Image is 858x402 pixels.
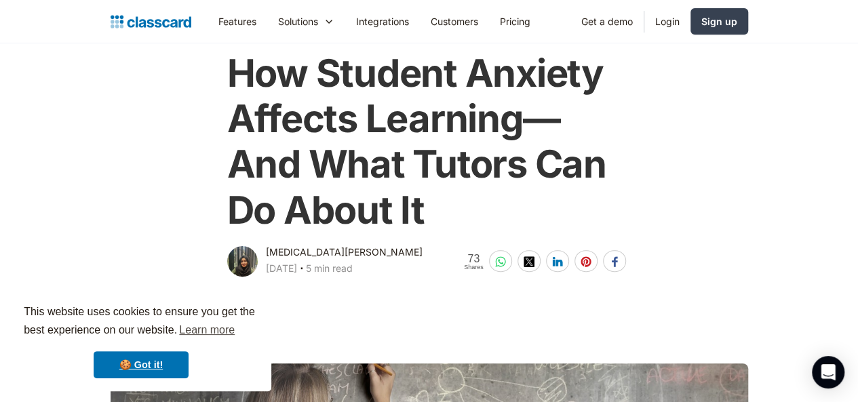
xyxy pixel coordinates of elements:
a: Features [208,6,267,37]
a: Pricing [489,6,541,37]
img: pinterest-white sharing button [581,256,591,267]
div: Open Intercom Messenger [812,356,844,388]
a: Integrations [345,6,420,37]
div: Solutions [278,14,318,28]
a: Sign up [690,8,748,35]
div: cookieconsent [11,291,271,391]
h1: How Student Anxiety Affects Learning—And What Tutors Can Do About It [227,51,631,233]
div: 5 min read [306,260,353,277]
a: learn more about cookies [177,320,237,340]
a: dismiss cookie message [94,351,189,378]
div: ‧ [297,260,306,279]
img: linkedin-white sharing button [552,256,563,267]
img: whatsapp-white sharing button [495,256,506,267]
span: This website uses cookies to ensure you get the best experience on our website. [24,304,258,340]
div: Sign up [701,14,737,28]
a: Get a demo [570,6,644,37]
a: home [111,12,191,31]
div: [DATE] [266,260,297,277]
img: twitter-white sharing button [524,256,534,267]
img: facebook-white sharing button [609,256,620,267]
span: 73 [464,253,484,264]
a: Customers [420,6,489,37]
div: [MEDICAL_DATA][PERSON_NAME] [266,244,423,260]
a: Login [644,6,690,37]
span: Shares [464,264,484,270]
div: Solutions [267,6,345,37]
